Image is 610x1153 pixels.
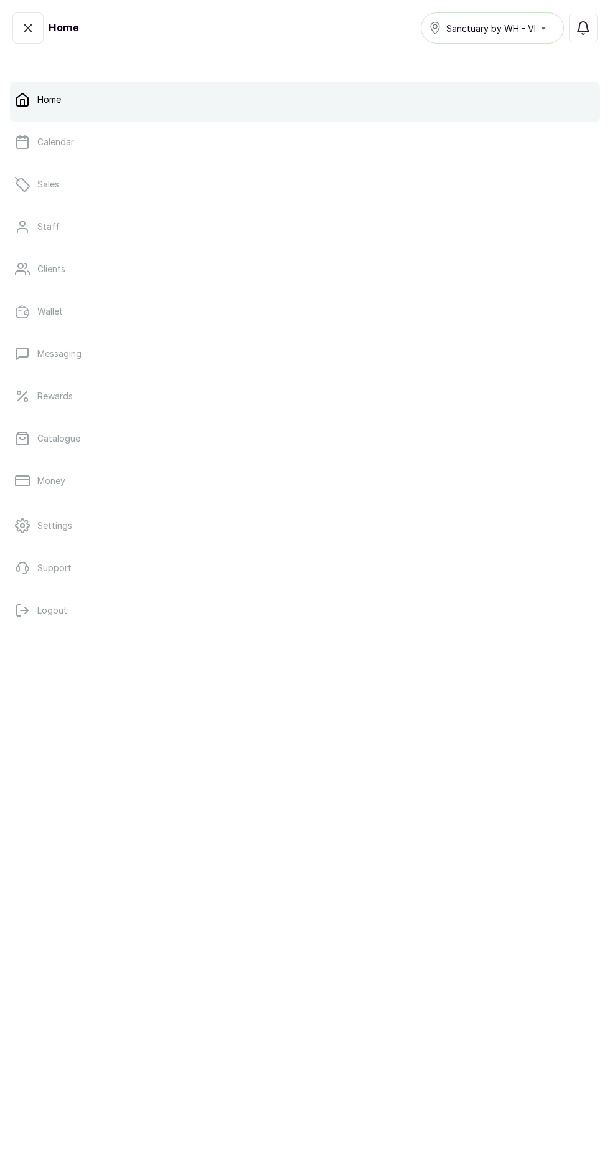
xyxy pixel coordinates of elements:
a: Settings [10,508,600,543]
p: Staff [37,221,60,233]
a: Clients [10,252,600,287]
a: Catalogue [10,421,600,456]
p: Rewards [37,390,73,402]
p: Messaging [37,348,82,360]
p: Sales [37,178,59,191]
button: Logout [10,593,600,628]
a: Support [10,551,600,586]
p: Home [37,93,61,106]
p: Catalogue [37,432,80,445]
a: Home [10,82,600,117]
span: Sanctuary by WH - VI [446,22,536,35]
a: Money [10,463,600,498]
h1: Home [49,21,78,36]
p: Money [37,475,65,487]
a: Wallet [10,294,600,329]
p: Calendar [37,136,74,148]
a: Rewards [10,379,600,414]
p: Clients [37,263,65,275]
p: Wallet [37,305,63,318]
p: Logout [37,604,67,617]
p: Support [37,562,72,574]
a: Staff [10,209,600,244]
a: Messaging [10,336,600,371]
p: Settings [37,520,72,532]
a: Sales [10,167,600,202]
button: Sanctuary by WH - VI [421,12,564,44]
a: Calendar [10,125,600,159]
